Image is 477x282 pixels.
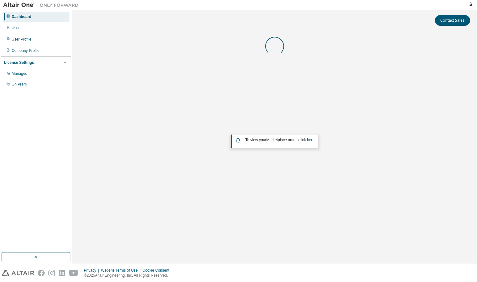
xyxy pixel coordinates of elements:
[4,60,34,65] div: License Settings
[245,138,315,142] span: To view your click
[12,37,31,42] div: User Profile
[3,2,82,8] img: Altair One
[48,270,55,276] img: instagram.svg
[12,71,27,76] div: Managed
[142,268,173,273] div: Cookie Consent
[59,270,65,276] img: linkedin.svg
[12,82,27,87] div: On Prem
[12,14,31,19] div: Dashboard
[84,273,173,278] p: © 2025 Altair Engineering, Inc. All Rights Reserved.
[12,48,40,53] div: Company Profile
[307,138,315,142] a: here
[84,268,101,273] div: Privacy
[435,15,470,26] button: Contact Sales
[12,25,21,30] div: Users
[69,270,78,276] img: youtube.svg
[38,270,45,276] img: facebook.svg
[101,268,142,273] div: Website Terms of Use
[266,138,299,142] em: Marketplace orders
[2,270,34,276] img: altair_logo.svg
